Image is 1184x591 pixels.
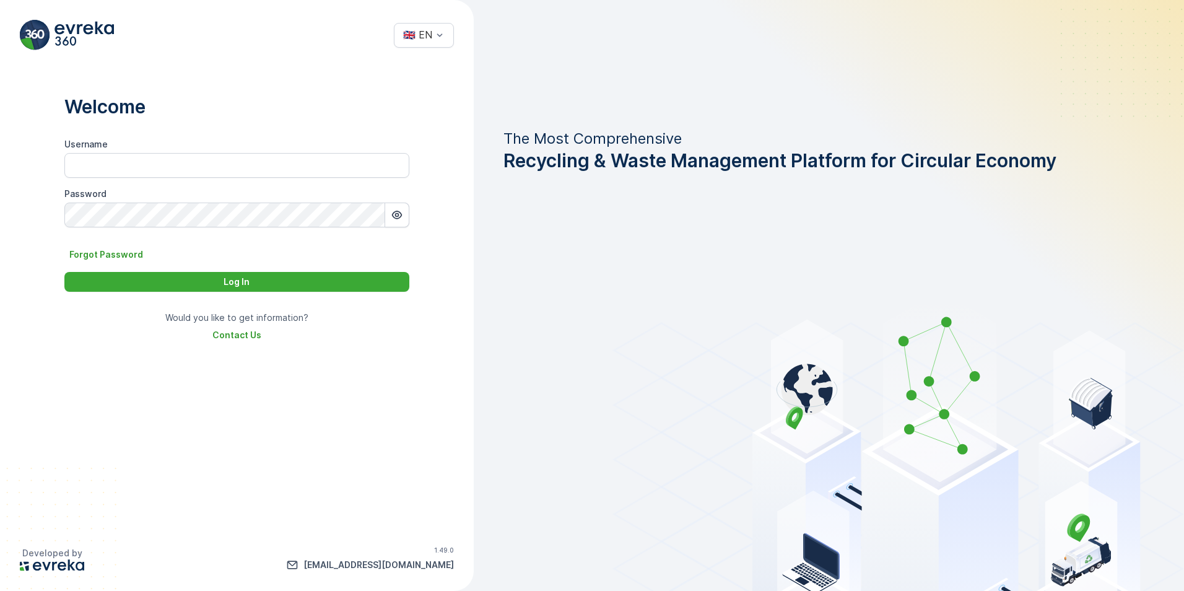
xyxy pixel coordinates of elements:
p: [EMAIL_ADDRESS][DOMAIN_NAME] [303,559,454,571]
p: Would you like to get information? [165,312,308,324]
button: Log In [64,272,409,292]
p: Forgot Password [69,248,143,261]
p: Welcome [64,95,409,118]
p: 1.49.0 [434,546,454,554]
span: Recycling & Waste Management Platform for Circular Economy [503,149,1056,172]
a: info@evreka.co [286,559,454,571]
div: 🇬🇧 EN [403,29,432,40]
label: Username [64,139,108,149]
img: evreka_360_logo [20,20,114,50]
button: Forgot Password [64,247,148,262]
p: Log In [224,276,250,288]
p: The Most Comprehensive [503,129,1056,149]
label: Password [64,188,107,199]
a: Contact Us [212,329,261,341]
